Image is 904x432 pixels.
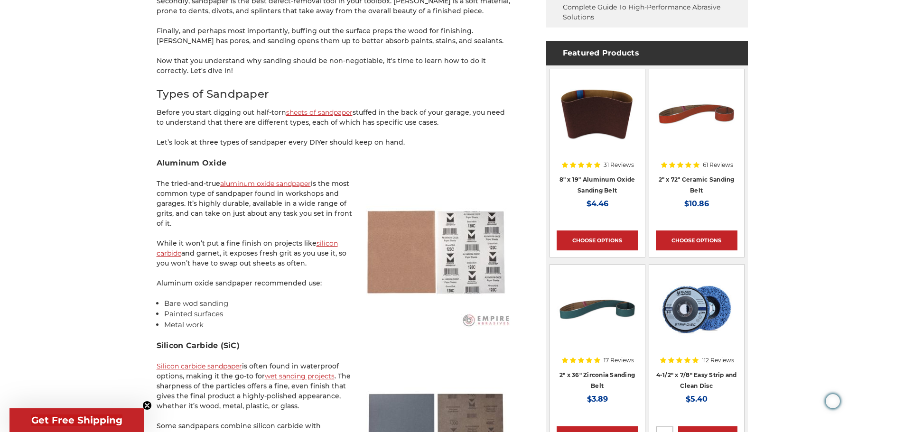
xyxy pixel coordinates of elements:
a: aluminum oxide sandpaper [220,179,311,188]
div: Get Free ShippingClose teaser [9,408,144,432]
p: The tried-and-true is the most common type of sandpaper found in workshops and garages. It’s high... [157,179,513,229]
a: Choose Options [557,230,638,250]
li: Metal work [164,320,513,331]
a: 2" x 36" Zirconia Sanding Belt [559,371,635,389]
span: $3.89 [587,395,608,404]
img: aluminum oxide 8x19 sanding belt [557,76,638,152]
img: 9x11 Aluminum oxide sandpaper sheets from Empire Abrasives [358,174,513,328]
button: Close teaser [142,401,152,410]
p: Finally, and perhaps most importantly, buffing out the surface preps the wood for finishing. [PER... [157,26,513,46]
img: 4-1/2" x 7/8" Easy Strip and Clean Disc [656,271,737,347]
a: 2" x 72" Ceramic Pipe Sanding Belt [656,76,737,183]
span: $4.46 [587,199,608,208]
li: Painted surfaces [164,309,513,320]
p: is often found in waterproof options, making it the go-to for . The sharpness of the particles of... [157,361,513,411]
a: 4-1/2" x 7/8" Easy Strip and Clean Disc [656,371,737,389]
h4: Featured Products [546,41,748,65]
a: Choose Options [656,230,737,250]
p: Aluminum oxide sandpaper recommended use: [157,278,513,288]
a: 4-1/2" x 7/8" Easy Strip and Clean Disc [656,271,737,378]
a: wet sanding projects [265,372,335,380]
span: $10.86 [684,199,709,208]
a: Silicon carbide sandpaper [157,362,242,370]
a: sheets of sandpaper [286,108,353,117]
li: Bare wod sanding [164,298,513,309]
img: 2" x 36" Zirconia Pipe Sanding Belt [557,271,638,347]
img: 2" x 72" Ceramic Pipe Sanding Belt [656,76,737,152]
a: silicon carbide [157,239,338,257]
p: Let’s look at three types of sandpaper every DIYer should keep on hand. [157,138,513,147]
h3: Aluminum Oxide [157,157,513,169]
h2: Types of Sandpaper [157,86,513,102]
span: $5.40 [686,395,708,404]
a: 2" x 36" Zirconia Pipe Sanding Belt [557,271,638,378]
a: 2" x 72" Ceramic Sanding Belt [659,176,735,194]
p: Now that you understand why sanding should be non-negotiable, it's time to learn how to do it cor... [157,56,513,76]
span: Get Free Shipping [31,414,122,426]
a: aluminum oxide 8x19 sanding belt [557,76,638,183]
p: While it won’t put a fine finish on projects like and garnet, it exposes fresh grit as you use it... [157,239,513,268]
a: 8" x 19" Aluminum Oxide Sanding Belt [559,176,635,194]
p: Before you start digging out half-torn stuffed in the back of your garage, you need to understand... [157,108,513,128]
h3: Silicon Carbide (SiC) [157,340,513,351]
